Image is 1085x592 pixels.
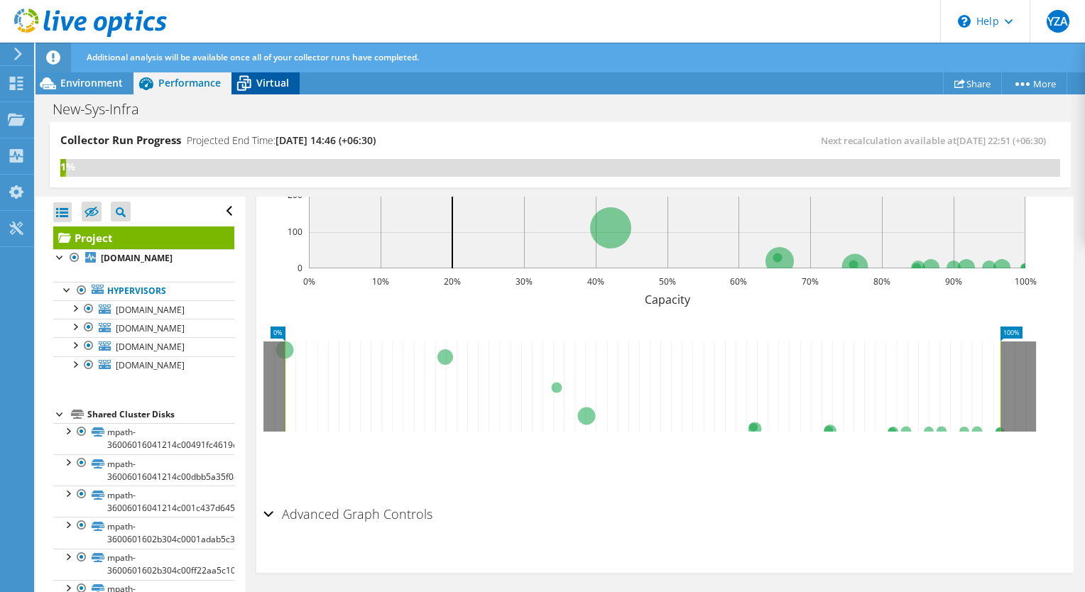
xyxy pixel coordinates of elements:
[187,133,376,148] h4: Projected End Time:
[116,359,185,371] span: [DOMAIN_NAME]
[53,300,234,319] a: [DOMAIN_NAME]
[60,76,123,89] span: Environment
[53,337,234,356] a: [DOMAIN_NAME]
[46,102,161,117] h1: New-Sys-Infra
[53,486,234,517] a: mpath-36006016041214c001c437d645ff31abe
[263,500,432,528] h2: Advanced Graph Controls
[802,275,819,287] text: 70%
[516,275,533,287] text: 30%
[53,249,234,268] a: [DOMAIN_NAME]
[587,275,604,287] text: 40%
[288,226,302,238] text: 100
[958,15,971,28] svg: \n
[659,275,676,287] text: 50%
[372,275,389,287] text: 10%
[945,275,962,287] text: 90%
[1001,72,1067,94] a: More
[1047,10,1069,33] span: YZA
[730,275,747,287] text: 60%
[53,454,234,486] a: mpath-36006016041214c00dbb5a35f08dfe952
[101,252,173,264] b: [DOMAIN_NAME]
[116,304,185,316] span: [DOMAIN_NAME]
[158,76,221,89] span: Performance
[943,72,1002,94] a: Share
[256,76,289,89] span: Virtual
[116,322,185,334] span: [DOMAIN_NAME]
[821,134,1053,147] span: Next recalculation available at
[53,282,234,300] a: Hypervisors
[53,226,234,249] a: Project
[444,275,461,287] text: 20%
[87,406,234,423] div: Shared Cluster Disks
[53,549,234,580] a: mpath-3600601602b304c00ff22aa5c10f83dfd
[60,159,66,175] div: 1%
[53,423,234,454] a: mpath-36006016041214c00491fc4619c3d3dc5
[956,134,1046,147] span: [DATE] 22:51 (+06:30)
[53,319,234,337] a: [DOMAIN_NAME]
[298,262,302,274] text: 0
[1014,275,1036,287] text: 100%
[53,517,234,548] a: mpath-3600601602b304c0001adab5c355bed9d
[873,275,890,287] text: 80%
[87,51,419,63] span: Additional analysis will be available once all of your collector runs have completed.
[276,133,376,147] span: [DATE] 14:46 (+06:30)
[302,275,315,287] text: 0%
[116,341,185,353] span: [DOMAIN_NAME]
[53,356,234,375] a: [DOMAIN_NAME]
[644,292,690,307] text: Capacity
